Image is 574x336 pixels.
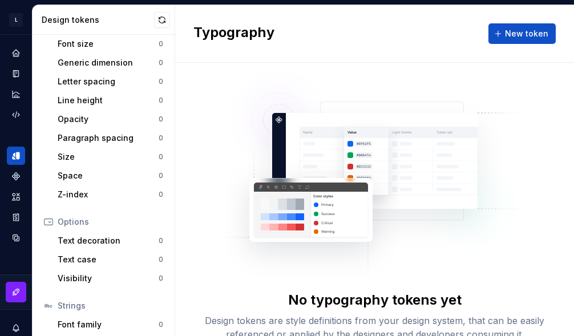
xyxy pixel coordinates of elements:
[7,106,25,124] a: Code automation
[53,54,168,72] a: Generic dimension0
[193,23,274,44] h2: Typography
[58,254,159,265] div: Text case
[58,38,159,50] div: Font size
[53,129,168,147] a: Paragraph spacing0
[58,170,159,181] div: Space
[505,28,548,39] span: New token
[53,148,168,166] a: Size0
[58,57,159,68] div: Generic dimension
[58,189,159,200] div: Z-index
[53,72,168,91] a: Letter spacing0
[159,39,163,48] div: 0
[58,235,159,246] div: Text decoration
[9,13,23,27] div: L
[53,167,168,185] a: Space0
[53,315,168,334] a: Font family0
[58,95,159,106] div: Line height
[7,44,25,62] a: Home
[53,185,168,204] a: Z-index0
[53,250,168,269] a: Text case0
[488,23,556,44] button: New token
[159,274,163,283] div: 0
[58,151,159,163] div: Size
[159,152,163,161] div: 0
[288,291,462,309] div: No typography tokens yet
[159,320,163,329] div: 0
[58,273,159,284] div: Visibility
[58,300,163,311] div: Strings
[159,255,163,264] div: 0
[53,232,168,250] a: Text decoration0
[53,110,168,128] a: Opacity0
[7,85,25,103] a: Analytics
[42,14,154,26] div: Design tokens
[2,7,30,32] button: L
[58,132,159,144] div: Paragraph spacing
[7,208,25,226] a: Storybook stories
[159,77,163,86] div: 0
[159,96,163,105] div: 0
[7,167,25,185] a: Components
[159,171,163,180] div: 0
[53,269,168,288] a: Visibility0
[53,35,168,53] a: Font size0
[58,319,159,330] div: Font family
[58,76,159,87] div: Letter spacing
[159,190,163,199] div: 0
[159,133,163,143] div: 0
[159,236,163,245] div: 0
[53,91,168,110] a: Line height0
[7,188,25,206] a: Assets
[159,58,163,67] div: 0
[58,114,159,125] div: Opacity
[159,115,163,124] div: 0
[58,216,163,228] div: Options
[7,64,25,83] a: Documentation
[7,147,25,165] a: Design tokens
[7,229,25,247] a: Data sources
